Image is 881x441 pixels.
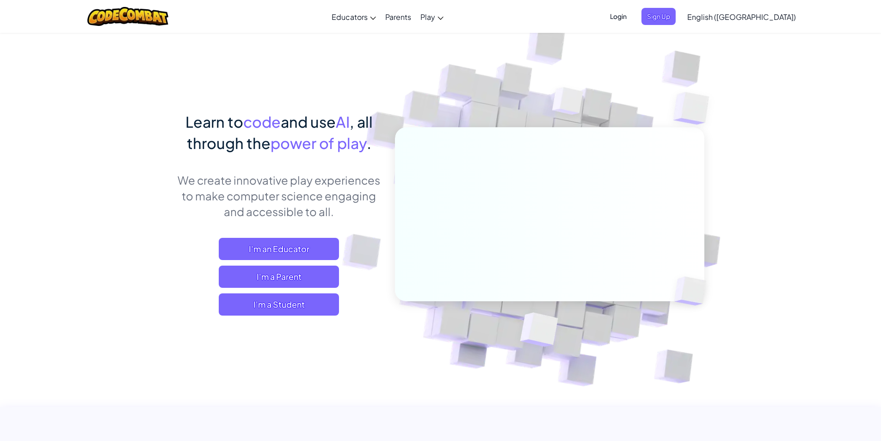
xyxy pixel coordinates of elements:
a: Parents [381,4,416,29]
button: Sign Up [641,8,676,25]
button: I'm a Student [219,293,339,316]
span: Educators [332,12,368,22]
span: Play [420,12,435,22]
span: power of play [271,134,367,152]
img: Overlap cubes [497,293,580,370]
img: CodeCombat logo [87,7,168,26]
p: We create innovative play experiences to make computer science engaging and accessible to all. [177,172,381,219]
img: Overlap cubes [535,69,601,138]
a: Play [416,4,448,29]
span: AI [336,112,350,131]
a: Educators [327,4,381,29]
span: code [243,112,281,131]
span: . [367,134,371,152]
span: English ([GEOGRAPHIC_DATA]) [687,12,796,22]
a: I'm a Parent [219,266,339,288]
span: Learn to [185,112,243,131]
img: Overlap cubes [655,69,735,148]
img: Overlap cubes [659,257,728,325]
a: English ([GEOGRAPHIC_DATA]) [683,4,801,29]
button: Login [604,8,632,25]
span: and use [281,112,336,131]
a: I'm an Educator [219,238,339,260]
